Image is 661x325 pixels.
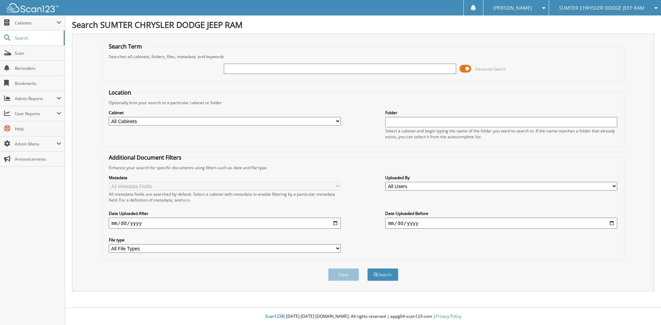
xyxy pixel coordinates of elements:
[265,313,282,319] span: Scan123
[109,175,341,181] label: Metadata
[559,6,644,10] span: SUMTER CHRYSLER DODGE JEEP RAM
[109,110,341,116] label: Cabinet
[109,218,341,229] input: start
[15,35,60,41] span: Search
[385,175,617,181] label: Uploaded By
[15,20,56,26] span: Cabinets
[109,191,341,203] div: All metadata fields are searched by default. Select a cabinet with metadata to enable filtering b...
[385,210,617,216] label: Date Uploaded Before
[493,6,532,10] span: [PERSON_NAME]
[7,3,59,12] img: scan123-logo-white.svg
[105,165,621,171] div: Enhance your search for specific documents using filters such as date and file type.
[105,100,621,106] div: Optionally limit your search to a particular cabinet or folder
[436,313,461,319] a: Privacy Policy
[328,268,359,281] button: Clear
[367,268,398,281] button: Search
[15,126,61,132] span: Help
[385,128,617,140] div: Select a cabinet and begin typing the name of the folder you want to search in. If the name match...
[385,218,617,229] input: end
[15,156,61,162] span: Announcements
[181,197,190,203] a: here
[15,141,56,147] span: Admin Menu
[109,237,341,243] label: File type
[15,65,61,71] span: Reminders
[105,43,145,50] legend: Search Term
[105,89,135,96] legend: Location
[109,210,341,216] label: Date Uploaded After
[15,50,61,56] span: Scan
[385,110,617,116] label: Folder
[15,80,61,86] span: Bookmarks
[105,54,621,59] div: Searches all cabinets, folders, files, metadata, and keywords
[65,308,661,325] div: © [DATE]-[DATE] [DOMAIN_NAME]. All rights reserved | appg04-scan123-com |
[15,111,56,117] span: User Reports
[105,154,185,161] legend: Additional Document Filters
[72,19,654,30] h1: Search SUMTER CHRYSLER DODGE JEEP RAM
[475,66,506,72] span: Advanced Search
[15,96,56,101] span: Admin Reports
